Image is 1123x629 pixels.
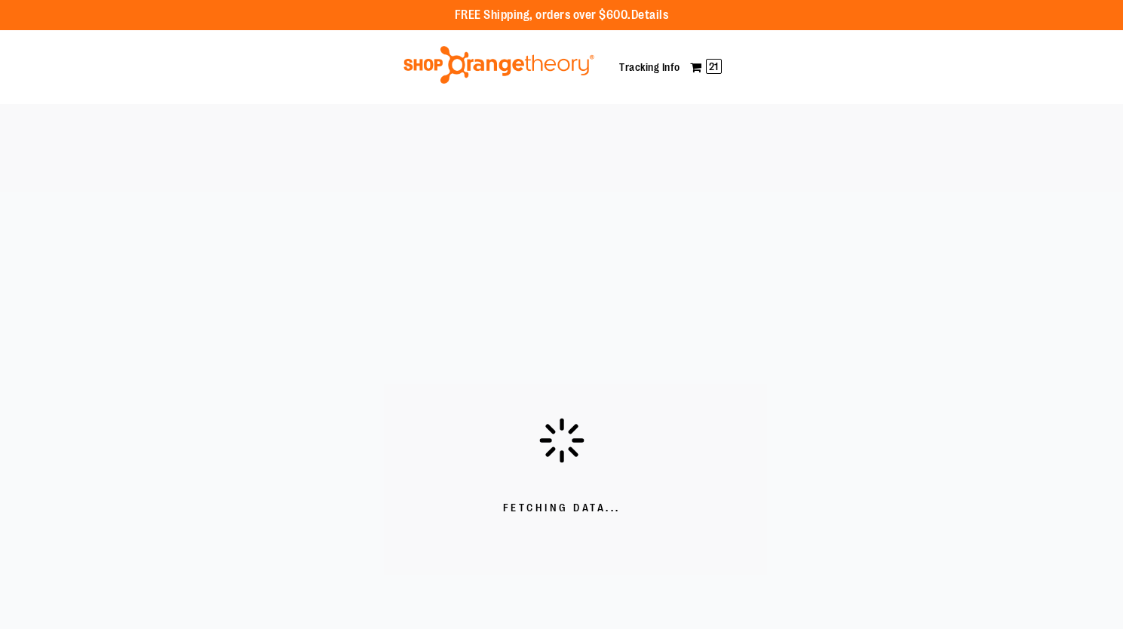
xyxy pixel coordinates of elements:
[503,501,621,516] span: Fetching Data...
[455,7,669,24] p: FREE Shipping, orders over $600.
[706,59,722,74] span: 21
[631,8,669,22] a: Details
[401,46,597,84] img: Shop Orangetheory
[619,61,680,73] a: Tracking Info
